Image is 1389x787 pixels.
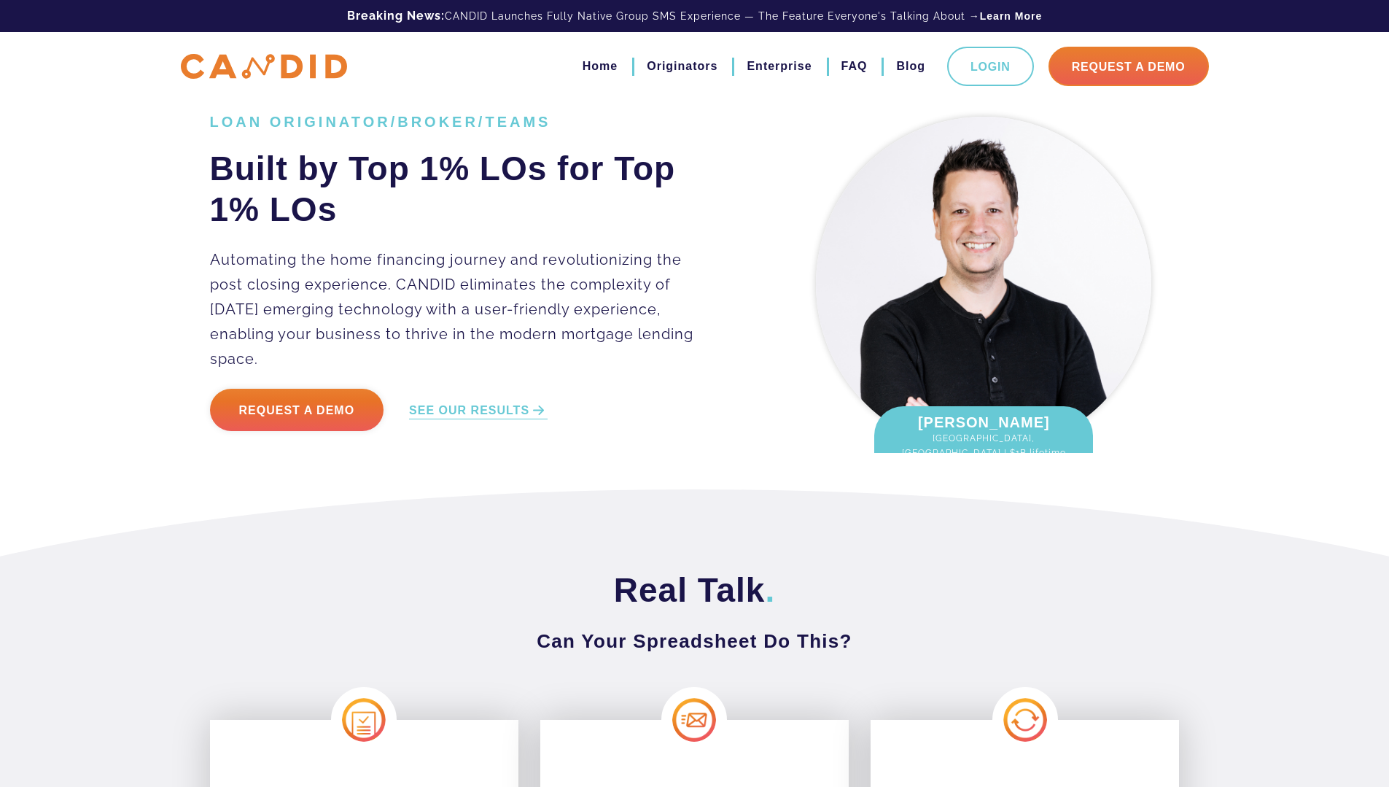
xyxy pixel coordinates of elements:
[210,570,1180,610] h2: Real Talk
[947,47,1034,86] a: Login
[841,54,868,79] a: FAQ
[210,113,715,131] h1: LOAN ORIGINATOR/BROKER/TEAMS
[647,54,717,79] a: Originators
[980,9,1042,23] a: Learn More
[889,431,1078,475] span: [GEOGRAPHIC_DATA], [GEOGRAPHIC_DATA] | $1B lifetime fundings
[210,389,384,431] a: Request a Demo
[409,403,548,419] a: SEE OUR RESULTS
[1048,47,1209,86] a: Request A Demo
[347,9,445,23] b: Breaking News:
[210,247,715,371] p: Automating the home financing journey and revolutionizing the post closing experience. CANDID eli...
[765,571,775,609] span: .
[181,54,347,80] img: CANDID APP
[874,406,1093,482] div: [PERSON_NAME]
[583,54,618,79] a: Home
[210,148,715,230] h2: Built by Top 1% LOs for Top 1% LOs
[747,54,812,79] a: Enterprise
[896,54,925,79] a: Blog
[210,628,1180,654] h3: Can Your Spreadsheet Do This?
